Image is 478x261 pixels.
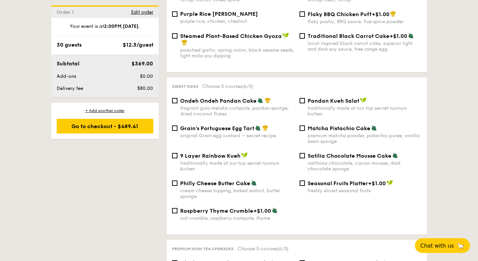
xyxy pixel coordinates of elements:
span: Edit order [131,9,153,15]
span: Purple Rice [PERSON_NAME] [180,11,258,17]
div: oat crumble, raspberry compote, thyme [180,215,294,221]
div: local inspired black carrot cake, superior light and dark soy sauce, free range egg [308,41,422,52]
img: icon-vegan.f8ff3823.svg [360,97,367,103]
span: Ondeh Ondeh Pandan Cake [180,98,257,104]
span: Order 1 [57,9,76,15]
span: Pandan Kueh Salat [308,98,359,104]
img: icon-vegetarian.fe4039eb.svg [408,33,414,39]
span: 🦙 [457,242,465,250]
strong: [DATE] [123,23,139,29]
img: icon-vegan.f8ff3823.svg [386,180,393,186]
span: (4/5) [242,84,253,89]
span: +$1.00 [253,208,271,214]
span: +$1.00 [389,33,407,39]
div: flaky pastry, BBQ sauce, five spice powder [308,19,422,24]
span: 9 Layer Rainbow Kueh [180,153,241,159]
img: icon-vegetarian.fe4039eb.svg [371,125,377,131]
div: Your event is at , . [57,23,153,36]
div: cream cheese topping, baked walnut, butter sponge [180,188,294,199]
span: Sweet sides [172,84,198,89]
img: icon-vegetarian.fe4039eb.svg [272,207,278,213]
div: freshly sliced seasonal fruits [308,188,422,194]
span: Choose 5 courses [202,84,253,89]
div: + Add another order [57,108,153,113]
input: Purple Rice [PERSON_NAME]purple rice, chicken, chestnut [172,11,177,17]
input: Matcha Pistachio Cakepremium matcha powder, pistachio puree, vanilla bean sponge [300,125,305,131]
input: Flaky BBQ Chicken Puff+$1.00flaky pastry, BBQ sauce, five spice powder [300,11,305,17]
div: premium matcha powder, pistachio puree, vanilla bean sponge [308,133,422,144]
span: Premium high tea upgrades [172,247,233,251]
span: Steamed Plant-Based Chicken Gyoza [180,33,282,39]
strong: 2:00PM [104,23,121,29]
img: icon-vegetarian.fe4039eb.svg [255,125,261,131]
input: Grain's Portuguese Egg Tartoriginal Grain egg custard – secret recipe [172,125,177,131]
div: Go to checkout - $489.41 [57,119,153,134]
input: Satilia Chocolate Mousse Cakevalrhona chocolate, cacao mousse, dark chocolate sponge [300,153,305,158]
span: (4/5) [277,246,288,252]
span: Traditional Black Carrot Cake [308,33,389,39]
img: icon-vegetarian.fe4039eb.svg [251,180,257,186]
span: Chat with us [420,243,454,249]
div: traditionally made at our top secret nyonya kichen [308,105,422,117]
button: Chat with us🦙 [415,238,470,253]
input: Seasonal Fruits Platter+$1.00freshly sliced seasonal fruits [300,180,305,186]
div: 30 guests [57,41,82,49]
span: +$1.00 [372,11,389,17]
span: Matcha Pistachio Cake [308,125,370,132]
span: Delivery fee [57,86,83,91]
span: Subtotal [57,60,79,67]
span: Philly Cheese Butter Cake [180,180,250,187]
div: purple rice, chicken, chestnut [180,18,294,24]
span: Add-ons [57,73,76,79]
div: valrhona chocolate, cacao mousse, dark chocolate sponge [308,160,422,172]
span: Choose 5 courses [237,246,288,252]
input: Raspberry Thyme Crumble+$1.00oat crumble, raspberry compote, thyme [172,208,177,213]
span: $0.00 [140,73,153,79]
input: 9 Layer Rainbow Kuehtraditionally made at our top secret nyonya kichen [172,153,177,158]
input: Pandan Kueh Salattraditionally made at our top secret nyonya kichen [300,98,305,103]
div: poached garlic, spring onion, black sesame seeds, light mala soy dipping [180,47,294,59]
img: icon-vegan.f8ff3823.svg [282,33,289,39]
span: $80.00 [137,86,153,91]
img: icon-vegetarian.fe4039eb.svg [257,97,263,103]
img: icon-vegetarian.fe4039eb.svg [392,152,398,158]
img: icon-chef-hat.a58ddaea.svg [181,39,188,45]
span: Raspberry Thyme Crumble [180,208,253,214]
span: Flaky BBQ Chicken Puff [308,11,372,17]
div: traditionally made at our top secret nyonya kichen [180,160,294,172]
div: fragrant gula melaka compote, pandan sponge, dried coconut flakes [180,105,294,117]
span: +$1.00 [368,180,386,187]
span: Grain's Portuguese Egg Tart [180,125,254,132]
span: Seasonal Fruits Platter [308,180,368,187]
img: icon-chef-hat.a58ddaea.svg [265,97,271,103]
input: Steamed Plant-Based Chicken Gyozapoached garlic, spring onion, black sesame seeds, light mala soy... [172,33,177,39]
input: Traditional Black Carrot Cake+$1.00local inspired black carrot cake, superior light and dark soy ... [300,33,305,39]
img: icon-chef-hat.a58ddaea.svg [390,11,396,17]
div: original Grain egg custard – secret recipe [180,133,294,139]
span: Satilia Chocolate Mousse Cake [308,153,391,159]
img: icon-vegan.f8ff3823.svg [241,152,248,158]
div: $12.3/guest [123,41,153,49]
img: icon-chef-hat.a58ddaea.svg [262,125,268,131]
input: Philly Cheese Butter Cakecream cheese topping, baked walnut, butter sponge [172,180,177,186]
input: Ondeh Ondeh Pandan Cakefragrant gula melaka compote, pandan sponge, dried coconut flakes [172,98,177,103]
span: $369.00 [131,60,153,67]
